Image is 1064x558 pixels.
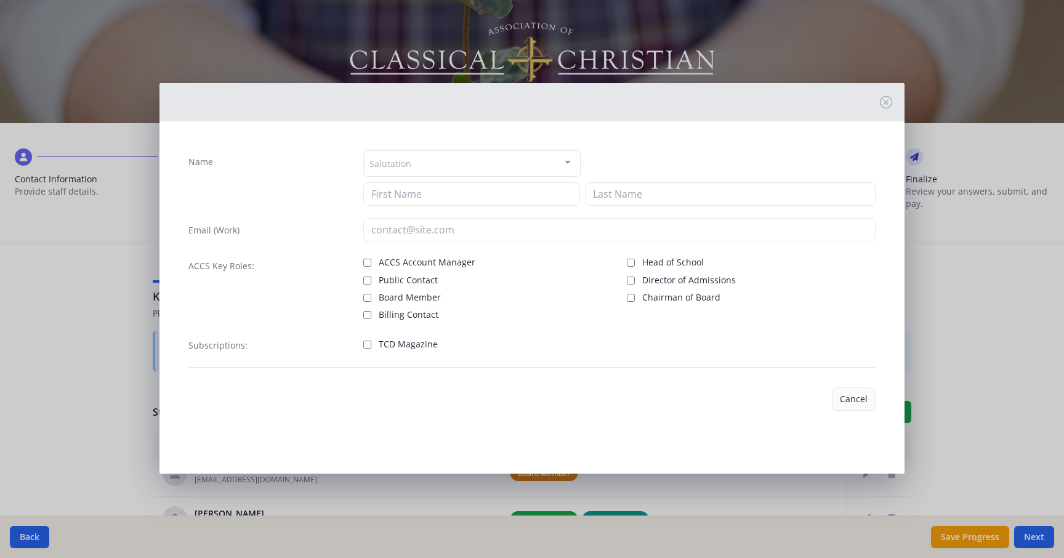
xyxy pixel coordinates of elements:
span: Chairman of Board [642,291,720,304]
span: TCD Magazine [379,338,438,350]
span: Director of Admissions [642,274,736,286]
span: Board Member [379,291,441,304]
label: Name [188,156,213,168]
span: ACCS Account Manager [379,256,475,269]
input: First Name [363,182,580,206]
span: Salutation [369,156,411,170]
input: TCD Magazine [363,341,371,349]
input: Head of School [627,259,635,267]
button: Cancel [832,387,876,411]
input: ACCS Account Manager [363,259,371,267]
label: ACCS Key Roles: [188,260,254,272]
label: Email (Work) [188,224,240,237]
input: Last Name [585,182,876,206]
label: Subscriptions: [188,339,248,352]
input: Billing Contact [363,311,371,319]
input: contact@site.com [363,218,876,241]
input: Director of Admissions [627,277,635,285]
input: Public Contact [363,277,371,285]
span: Billing Contact [379,309,438,321]
span: Head of School [642,256,704,269]
input: Chairman of Board [627,294,635,302]
span: Public Contact [379,274,438,286]
input: Board Member [363,294,371,302]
